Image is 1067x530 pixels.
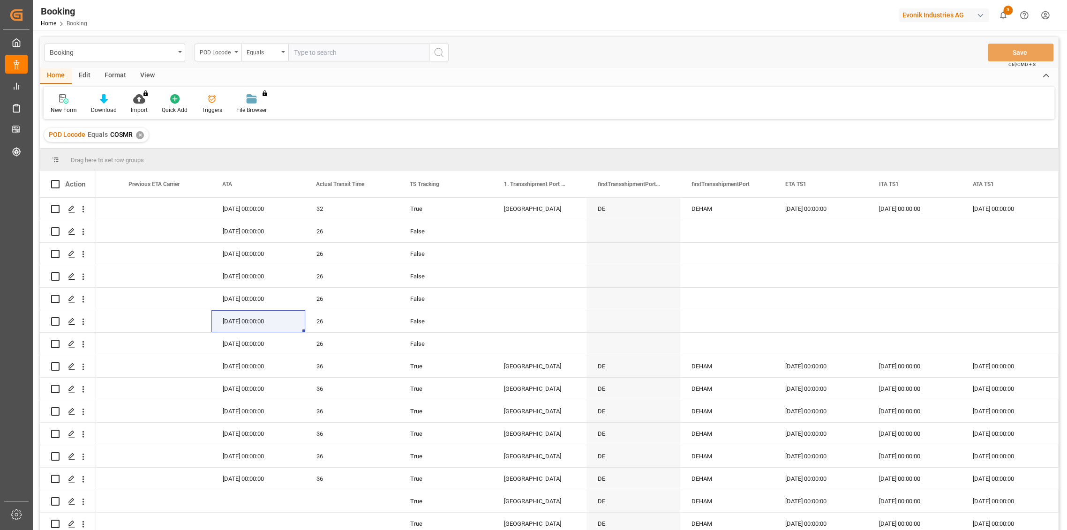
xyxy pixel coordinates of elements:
div: Format [98,68,133,84]
div: [DATE] 00:00:00 [962,198,1055,220]
div: True [399,400,493,422]
span: Previous ETA Carrier [128,181,180,187]
div: [DATE] 00:00:00 [211,468,305,490]
div: [DATE] 00:00:00 [774,468,868,490]
div: False [399,220,493,242]
button: Evonik Industries AG [899,6,992,24]
div: [GEOGRAPHIC_DATA] [493,400,586,422]
div: Press SPACE to select this row. [40,288,96,310]
div: DE [586,198,680,220]
div: [GEOGRAPHIC_DATA] [493,378,586,400]
div: [DATE] 00:00:00 [868,378,962,400]
div: Edit [72,68,98,84]
div: Equals [247,46,278,57]
div: Press SPACE to select this row. [40,445,96,468]
div: [GEOGRAPHIC_DATA] [493,423,586,445]
div: DEHAM [680,355,774,377]
div: Triggers [202,106,222,114]
div: DE [586,355,680,377]
div: Quick Add [162,106,188,114]
button: Save [988,44,1053,61]
button: open menu [195,44,241,61]
div: Download [91,106,117,114]
span: Ctrl/CMD + S [1008,61,1036,68]
div: Press SPACE to select this row. [40,468,96,490]
div: Press SPACE to select this row. [40,378,96,400]
button: open menu [45,44,185,61]
span: ATA [222,181,232,187]
div: DE [586,468,680,490]
button: Help Center [1014,5,1035,26]
div: [DATE] 00:00:00 [211,400,305,422]
div: [DATE] 00:00:00 [211,378,305,400]
div: [DATE] 00:00:00 [868,355,962,377]
button: show 3 new notifications [992,5,1014,26]
div: Press SPACE to select this row. [40,400,96,423]
div: True [399,468,493,490]
div: Home [40,68,72,84]
div: [DATE] 00:00:00 [211,423,305,445]
span: ETA TS1 [785,181,806,187]
div: True [399,198,493,220]
div: 26 [305,243,399,265]
div: True [399,490,493,512]
div: 36 [305,355,399,377]
div: 26 [305,288,399,310]
div: [DATE] 00:00:00 [868,490,962,512]
div: Press SPACE to select this row. [40,198,96,220]
div: DE [586,378,680,400]
div: 26 [305,310,399,332]
div: [DATE] 00:00:00 [962,468,1055,490]
div: POD Locode [200,46,232,57]
div: Press SPACE to select this row. [40,310,96,333]
div: [DATE] 00:00:00 [774,423,868,445]
div: [DATE] 00:00:00 [774,355,868,377]
div: [DATE] 00:00:00 [211,265,305,287]
div: Press SPACE to select this row. [40,333,96,355]
div: Press SPACE to select this row. [40,355,96,378]
div: [DATE] 00:00:00 [774,400,868,422]
div: [DATE] 00:00:00 [962,400,1055,422]
span: Equals [88,131,108,138]
div: Action [65,180,85,188]
span: POD Locode [49,131,85,138]
div: 36 [305,423,399,445]
div: DEHAM [680,378,774,400]
div: Press SPACE to select this row. [40,220,96,243]
input: Type to search [288,44,429,61]
span: firstTransshipmentPortNameCountryCode [597,181,660,187]
div: [GEOGRAPHIC_DATA] [493,355,586,377]
div: True [399,378,493,400]
div: Evonik Industries AG [899,8,989,22]
div: Press SPACE to select this row. [40,265,96,288]
div: New Form [51,106,77,114]
div: DEHAM [680,445,774,467]
div: [GEOGRAPHIC_DATA] [493,468,586,490]
div: 36 [305,400,399,422]
div: [DATE] 00:00:00 [774,378,868,400]
div: 26 [305,220,399,242]
span: Actual Transit Time [316,181,364,187]
div: Press SPACE to select this row. [40,423,96,445]
div: [DATE] 00:00:00 [868,198,962,220]
div: [DATE] 00:00:00 [962,445,1055,467]
div: True [399,445,493,467]
button: open menu [241,44,288,61]
div: DEHAM [680,400,774,422]
span: Drag here to set row groups [71,157,144,164]
div: [DATE] 00:00:00 [868,445,962,467]
div: True [399,423,493,445]
div: ✕ [136,131,144,139]
div: True [399,355,493,377]
div: DE [586,400,680,422]
span: firstTransshipmentPort [691,181,749,187]
span: ITA TS1 [879,181,898,187]
span: ATA TS1 [972,181,993,187]
div: Booking [50,46,175,58]
div: [DATE] 00:00:00 [962,355,1055,377]
div: [DATE] 00:00:00 [211,445,305,467]
div: 26 [305,333,399,355]
div: Booking [41,4,87,18]
div: DEHAM [680,198,774,220]
div: [DATE] 00:00:00 [211,355,305,377]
